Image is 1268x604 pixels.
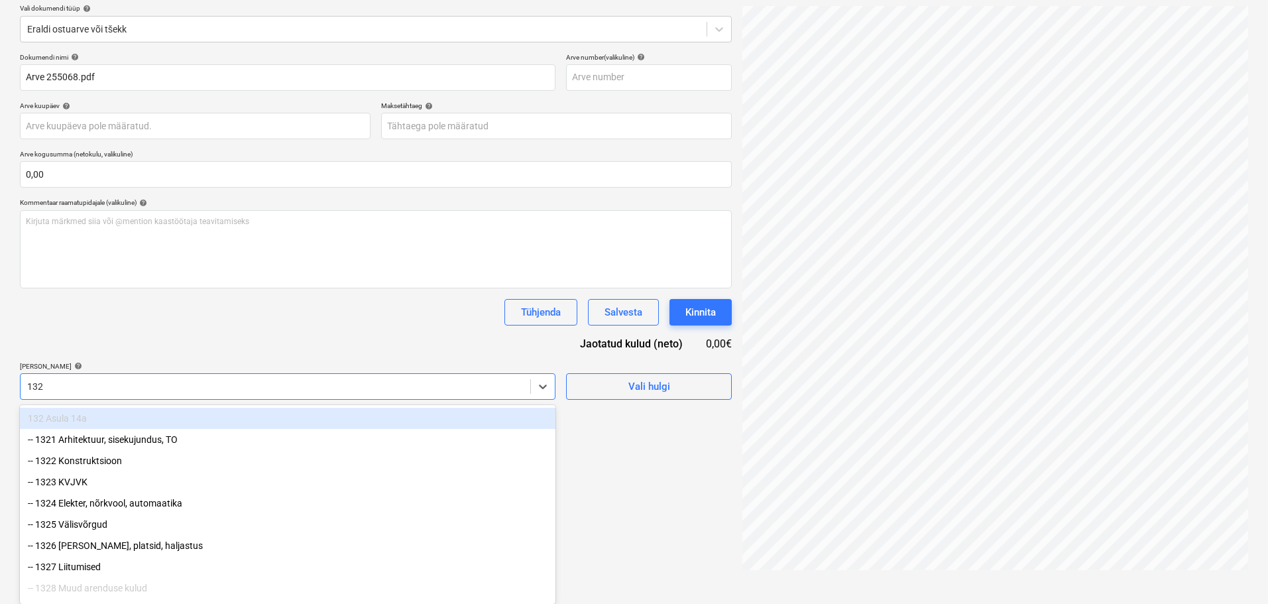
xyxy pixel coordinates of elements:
[422,102,433,110] span: help
[60,102,70,110] span: help
[20,53,555,62] div: Dokumendi nimi
[605,304,642,321] div: Salvesta
[20,535,555,556] div: -- 1326 [PERSON_NAME], platsid, haljastus
[628,378,670,395] div: Vali hulgi
[20,113,371,139] input: Arve kuupäeva pole määratud.
[704,336,732,351] div: 0,00€
[559,336,704,351] div: Jaotatud kulud (neto)
[20,577,555,599] div: -- 1328 Muud arenduse kulud
[669,299,732,326] button: Kinnita
[20,450,555,471] div: -- 1322 Konstruktsioon
[20,471,555,493] div: -- 1323 KVJVK
[521,304,561,321] div: Tühjenda
[20,101,371,110] div: Arve kuupäev
[68,53,79,61] span: help
[20,493,555,514] div: -- 1324 Elekter, nõrkvool, automaatika
[20,64,555,91] input: Dokumendi nimi
[20,362,555,371] div: [PERSON_NAME]
[381,113,732,139] input: Tähtaega pole määratud
[566,64,732,91] input: Arve number
[20,408,555,429] div: 132 Asula 14a
[20,429,555,450] div: -- 1321 Arhitektuur, sisekujundus, TO
[504,299,577,326] button: Tühjenda
[72,362,82,370] span: help
[20,556,555,577] div: -- 1327 Liitumised
[20,150,732,161] p: Arve kogusumma (netokulu, valikuline)
[685,304,716,321] div: Kinnita
[80,5,91,13] span: help
[137,199,147,207] span: help
[20,4,732,13] div: Vali dokumendi tüüp
[20,535,555,556] div: -- 1326 Teed, platsid, haljastus
[588,299,659,326] button: Salvesta
[20,198,732,207] div: Kommentaar raamatupidajale (valikuline)
[566,373,732,400] button: Vali hulgi
[566,53,732,62] div: Arve number (valikuline)
[381,101,732,110] div: Maksetähtaeg
[20,514,555,535] div: -- 1325 Välisvõrgud
[634,53,645,61] span: help
[20,161,732,188] input: Arve kogusumma (netokulu, valikuline)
